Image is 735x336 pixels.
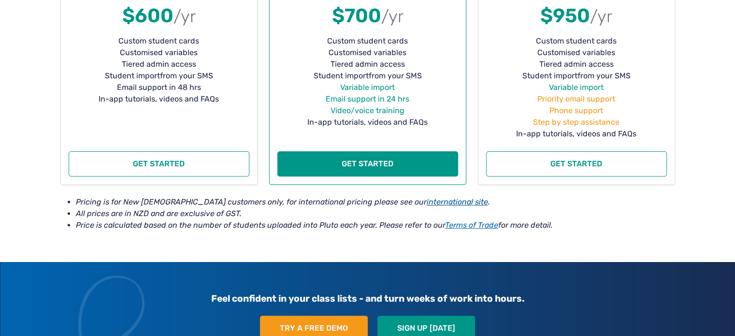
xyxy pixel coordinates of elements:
li: Tiered admin access [277,58,458,70]
li: Custom student cards [69,35,249,47]
li: Customised variables [277,47,458,58]
li: Customised variables [69,47,249,58]
button: Get started [69,151,249,176]
li: Pricing is for New [DEMOGRAPHIC_DATA] customers only, for international pricing please see our . [76,196,675,208]
li: Variable import [277,82,458,93]
li: In-app tutorials, videos and FAQs [486,128,667,140]
li: Student import [486,70,667,82]
li: All prices are in NZD and are exclusive of GST. [76,208,675,219]
li: Price is calculated based on the number of students uploaded into Pluto each year. Please refer t... [76,219,675,231]
li: Email support in 24 hrs [277,93,458,105]
li: Phone support [486,105,667,117]
small: /yr [590,6,612,27]
h3: Feel confident in your class lists - and turn weeks of work into hours. [60,285,675,312]
li: Student import [277,70,458,82]
li: Customised variables [486,47,667,58]
li: Student import [69,70,249,82]
li: Step by step assistance [486,117,667,128]
a: Terms of Trade [445,220,498,230]
li: In-app tutorials, videos and FAQs [277,117,458,128]
span: from your SMS [577,70,631,82]
small: /yr [173,6,196,27]
h1: $950 [486,4,667,28]
li: Custom student cards [277,35,458,47]
button: Get started [486,151,667,176]
small: /yr [381,6,404,27]
h1: $600 [69,4,249,28]
li: Priority email support [486,93,667,105]
li: Tiered admin access [486,58,667,70]
li: Video/voice training [277,105,458,117]
li: Tiered admin access [69,58,249,70]
span: from your SMS [369,70,422,82]
a: international site [427,197,488,206]
li: In-app tutorials, videos and FAQs [69,93,249,105]
li: Custom student cards [486,35,667,47]
span: from your SMS [160,70,213,82]
button: Get started [277,151,458,176]
li: Email support in 48 hrs [69,82,249,93]
h1: $700 [277,4,458,28]
li: Variable import [486,82,667,93]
